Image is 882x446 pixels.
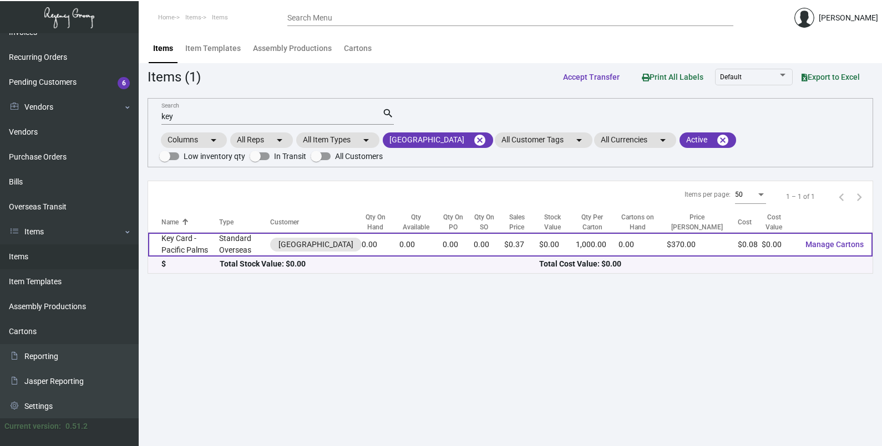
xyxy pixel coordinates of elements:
[762,212,787,232] div: Cost Value
[362,233,399,257] td: 0.00
[344,43,372,54] div: Cartons
[474,212,505,232] div: Qty On SO
[230,132,293,148] mat-chip: All Reps
[161,217,179,227] div: Name
[185,43,241,54] div: Item Templates
[576,212,609,232] div: Qty Per Carton
[633,66,712,87] button: Print All Labels
[220,258,540,270] div: Total Stock Value: $0.00
[274,150,306,163] span: In Transit
[148,233,219,257] td: Key Card - Pacific Palms
[278,239,353,250] div: [GEOGRAPHIC_DATA]
[158,14,175,21] span: Home
[685,189,731,199] div: Items per page:
[850,188,868,206] button: Next page
[399,212,432,232] div: Qty Available
[786,192,815,202] div: 1 – 1 of 1
[219,217,270,227] div: Type
[762,212,797,232] div: Cost Value
[153,43,173,54] div: Items
[504,212,539,232] div: Sales Price
[474,212,495,232] div: Qty On SO
[576,233,619,257] td: 1,000.00
[219,217,234,227] div: Type
[656,134,670,147] mat-icon: arrow_drop_down
[738,217,762,227] div: Cost
[667,212,737,232] div: Price [PERSON_NAME]
[642,73,703,81] span: Print All Labels
[4,421,61,432] div: Current version:
[504,233,539,257] td: $0.37
[539,258,859,270] div: Total Cost Value: $0.00
[572,134,586,147] mat-icon: arrow_drop_down
[833,188,850,206] button: Previous page
[399,233,442,257] td: 0.00
[362,212,389,232] div: Qty On Hand
[667,233,737,257] td: $370.00
[563,73,620,81] span: Accept Transfer
[797,234,873,254] button: Manage Cartons
[443,233,474,257] td: 0.00
[359,134,373,147] mat-icon: arrow_drop_down
[735,191,743,198] span: 50
[65,421,88,432] div: 0.51.2
[443,212,474,232] div: Qty On PO
[273,134,286,147] mat-icon: arrow_drop_down
[382,107,394,120] mat-icon: search
[667,212,727,232] div: Price [PERSON_NAME]
[819,12,878,24] div: [PERSON_NAME]
[576,212,619,232] div: Qty Per Carton
[161,217,219,227] div: Name
[716,134,729,147] mat-icon: cancel
[253,43,332,54] div: Assembly Productions
[296,132,379,148] mat-chip: All Item Types
[793,67,869,87] button: Export to Excel
[735,191,766,199] mat-select: Items per page:
[399,212,442,232] div: Qty Available
[184,150,245,163] span: Low inventory qty
[383,132,493,148] mat-chip: [GEOGRAPHIC_DATA]
[161,132,227,148] mat-chip: Columns
[185,14,201,21] span: Items
[148,67,201,87] div: Items (1)
[219,233,270,257] td: Standard Overseas
[207,134,220,147] mat-icon: arrow_drop_down
[335,150,383,163] span: All Customers
[539,212,576,232] div: Stock Value
[474,233,505,257] td: 0.00
[805,240,864,249] span: Manage Cartons
[762,233,797,257] td: $0.00
[495,132,592,148] mat-chip: All Customer Tags
[619,212,657,232] div: Cartons on Hand
[443,212,464,232] div: Qty On PO
[802,73,860,81] span: Export to Excel
[738,233,762,257] td: $0.08
[362,212,399,232] div: Qty On Hand
[619,233,667,257] td: 0.00
[270,212,362,233] th: Customer
[738,217,752,227] div: Cost
[539,212,566,232] div: Stock Value
[794,8,814,28] img: admin@bootstrapmaster.com
[539,233,576,257] td: $0.00
[504,212,529,232] div: Sales Price
[619,212,667,232] div: Cartons on Hand
[554,67,628,87] button: Accept Transfer
[161,258,220,270] div: $
[473,134,486,147] mat-icon: cancel
[594,132,676,148] mat-chip: All Currencies
[212,14,228,21] span: Items
[720,73,742,81] span: Default
[680,132,736,148] mat-chip: Active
